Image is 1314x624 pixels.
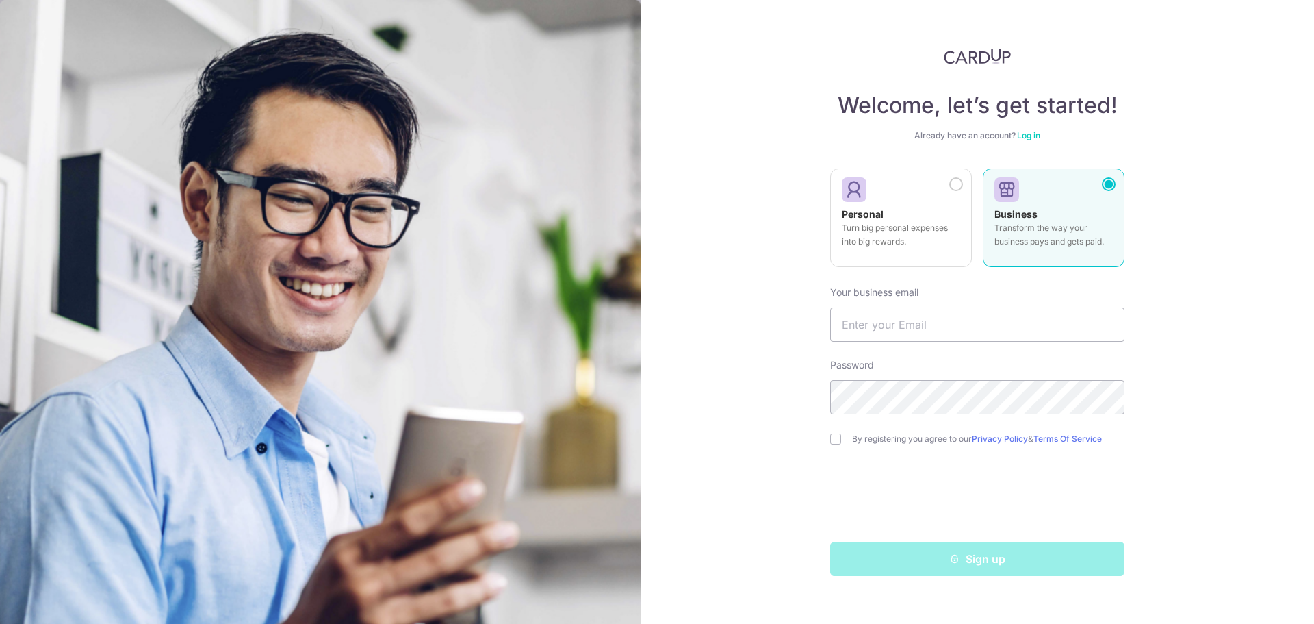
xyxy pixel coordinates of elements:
a: Privacy Policy [972,434,1028,444]
a: Personal Turn big personal expenses into big rewards. [830,169,972,275]
input: Enter your Email [830,308,1124,342]
div: Already have an account? [830,130,1124,141]
label: Your business email [830,286,918,299]
p: Transform the way your business pays and gets paid. [994,221,1113,249]
img: CardUp Logo [944,48,1011,64]
p: Turn big personal expenses into big rewards. [842,221,960,249]
label: Password [830,358,874,372]
strong: Personal [842,208,884,220]
h4: Welcome, let’s get started! [830,92,1124,119]
strong: Business [994,208,1038,220]
a: Terms Of Service [1033,434,1102,444]
iframe: reCAPTCHA [873,472,1081,525]
a: Business Transform the way your business pays and gets paid. [983,169,1124,275]
label: By registering you agree to our & [852,434,1124,445]
a: Log in [1017,130,1040,140]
